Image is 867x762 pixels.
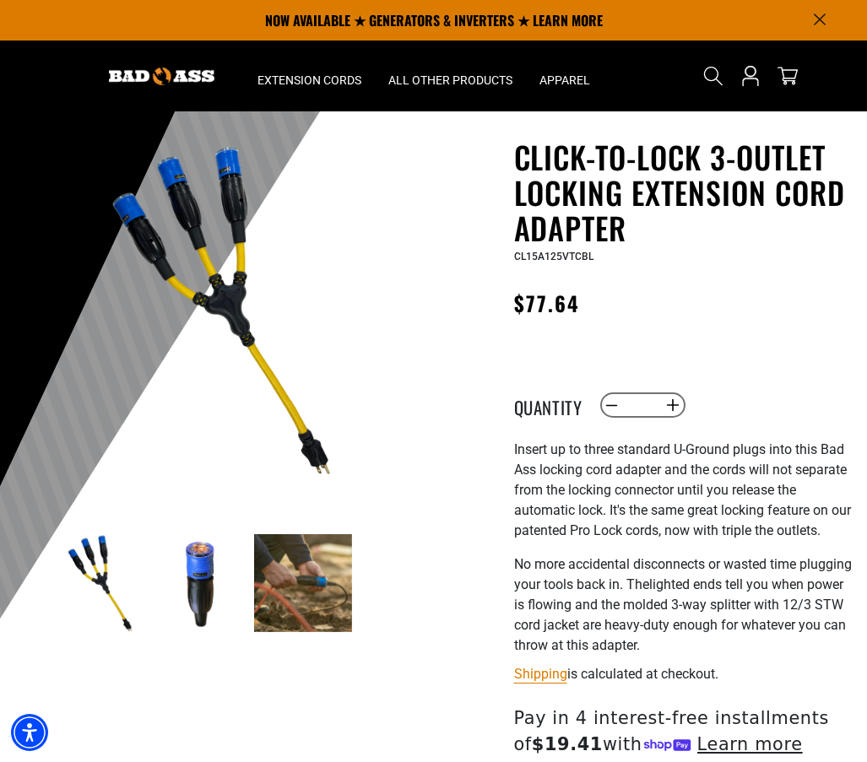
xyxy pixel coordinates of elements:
span: nsert up to three standard U-Ground plugs into this Bad Ass locking cord adapter and the cords wi... [514,441,851,538]
a: Shipping [514,666,567,682]
span: Apparel [539,73,590,88]
a: cart [774,66,801,86]
span: CL15A125VTCBL [514,251,593,262]
summary: Apparel [526,41,604,111]
img: Bad Ass Extension Cords [109,68,214,85]
span: All Other Products [388,73,512,88]
label: Quantity [514,394,599,416]
summary: All Other Products [375,41,526,111]
a: Open this option [737,41,764,111]
summary: Search [700,62,727,89]
span: No more accidental disconnects or wasted time plugging your tools back in. The lighted ends tell ... [514,556,852,653]
span: Extension Cords [257,73,361,88]
div: is calculated at checkout. [514,662,855,685]
div: Accessibility Menu [11,714,48,751]
p: I [514,440,855,541]
span: $77.64 [514,288,580,318]
h1: Click-to-Lock 3-Outlet Locking Extension Cord Adapter [514,139,855,246]
summary: Extension Cords [244,41,375,111]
